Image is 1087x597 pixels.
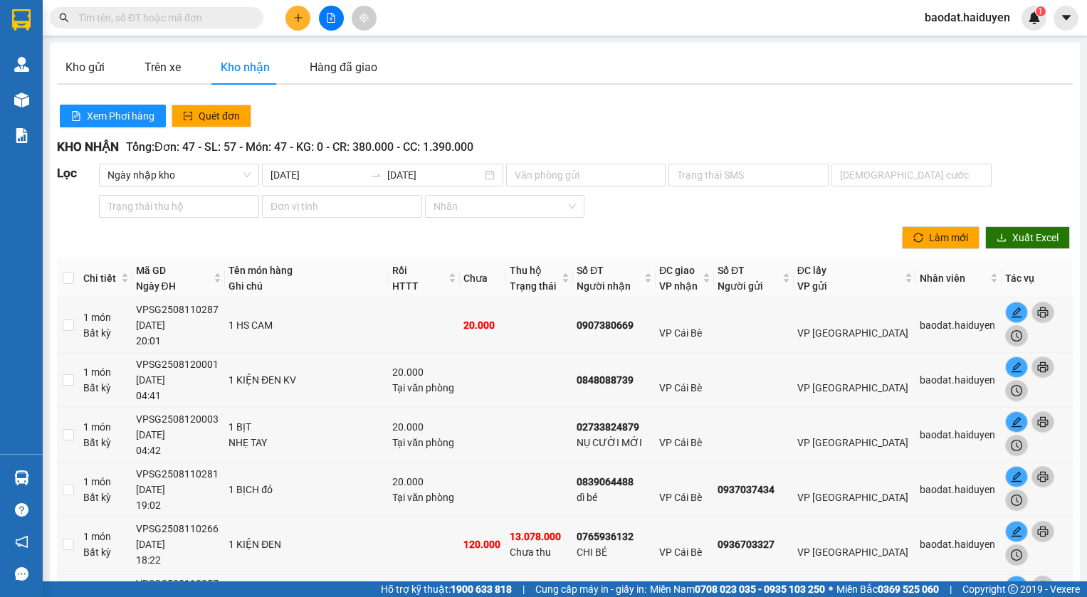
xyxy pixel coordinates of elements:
span: Bất kỳ [83,382,111,393]
span: printer [1032,307,1054,318]
span: [DATE] [136,319,165,331]
span: Miền Bắc [836,581,939,597]
span: VP Cái Bè [659,546,702,558]
span: KHO NHẬN [57,139,119,154]
span: sync [913,233,923,244]
strong: 0708 023 035 - 0935 103 250 [695,583,825,595]
button: clock-circle [1005,490,1028,511]
div: Kho gửi [65,58,105,76]
span: Số ĐT [577,265,604,276]
span: Cung cấp máy in - giấy in: [535,581,646,597]
img: warehouse-icon [14,470,29,485]
span: Quét đơn [199,108,240,124]
span: 13.078.000 [510,531,561,542]
span: caret-down [1060,11,1073,24]
span: VP Cái Bè [659,437,702,448]
span: 1 KIỆN ĐEN KV [229,374,296,386]
div: 1 món [83,310,129,341]
span: 04:41 [136,390,161,401]
span: baodat.haiduyen [913,9,1022,26]
span: printer [1032,361,1054,373]
span: Ngày ĐH [136,280,176,292]
span: edit [1006,581,1027,592]
span: notification [15,535,28,549]
span: Bất kỳ [83,327,111,339]
button: edit [1005,302,1028,323]
button: edit [1005,411,1028,433]
div: 1 món [83,529,129,560]
span: printer [1032,581,1054,592]
span: Hỗ trợ kỹ thuật: [381,581,512,597]
span: edit [1006,416,1027,428]
div: Tên món hàng Ghi chú [229,263,385,294]
td: baodat.haiduyen [916,517,1002,572]
span: aim [359,13,369,23]
span: VP Cái Bè [659,382,702,393]
span: clock-circle [1006,495,1027,506]
span: to [370,169,382,181]
span: Mã GD [136,265,166,276]
span: NỤ CƯỜI MỚI [577,437,642,448]
input: Tìm tên, số ĐT hoặc mã đơn [78,10,246,26]
button: edit [1005,466,1028,487]
span: VP [GEOGRAPHIC_DATA] [797,437,908,448]
b: 0765936132 [577,531,634,542]
span: printer [1032,471,1054,482]
span: Xuất Excel [1012,230,1059,245]
b: 0937037434 [718,484,774,495]
span: 20.000 [463,319,495,331]
span: HTTT [392,280,419,292]
input: Ngày bắt đầu [271,167,364,183]
button: file-textXem Phơi hàng [60,105,166,127]
span: Chưa thu [510,546,551,558]
b: 0936703327 [718,539,774,550]
span: 20:01 [136,335,161,347]
span: NHẸ TAY [229,437,267,448]
button: edit [1005,356,1028,378]
span: Tại văn phòng [392,492,454,503]
span: message [15,567,28,581]
span: clock-circle [1006,385,1027,396]
span: search [59,13,69,23]
button: printer [1031,411,1054,433]
span: 1 BỊT [229,421,251,433]
td: baodat.haiduyen [916,353,1002,408]
span: 20.000 [392,476,424,487]
span: VP gửi [797,280,827,292]
span: Rồi [392,265,407,276]
span: ⚪️ [829,586,833,592]
td: baodat.haiduyen [916,298,1002,353]
span: swap-right [370,169,382,181]
span: edit [1006,361,1027,373]
strong: 1900 633 818 [451,583,512,595]
span: VP [GEOGRAPHIC_DATA] [797,327,908,339]
span: edit [1006,307,1027,318]
div: 1 món [83,364,129,396]
span: CHI BÉ [577,546,607,558]
span: 1 [1038,6,1043,16]
b: 0848088739 [577,374,634,386]
span: file-add [326,13,336,23]
div: VPSG2508110287 [136,302,222,317]
span: file-text [71,111,81,122]
span: clock-circle [1006,330,1027,342]
input: Ngày kết thúc [387,167,481,183]
span: ĐC lấy [797,265,826,276]
img: warehouse-icon [14,93,29,107]
button: edit [1005,521,1028,542]
span: 1 KIỆN ĐEN [229,539,281,550]
span: edit [1006,526,1027,537]
span: 19:02 [136,500,161,511]
img: warehouse-icon [14,57,29,72]
td: baodat.haiduyen [916,463,1002,517]
button: caret-down [1054,6,1078,31]
span: 1 HS CAM [229,319,273,331]
button: clock-circle [1005,435,1028,456]
span: Làm mới [929,230,968,245]
span: VP nhận [659,280,698,292]
button: printer [1031,356,1054,378]
th: Tác vụ [1002,259,1073,298]
span: Tổng: Đơn: 47 - SL: 57 - Món: 47 - KG: 0 - CR: 380.000 - CC: 1.390.000 [126,140,473,154]
span: VP Cái Bè [659,492,702,503]
img: logo-vxr [12,9,31,31]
